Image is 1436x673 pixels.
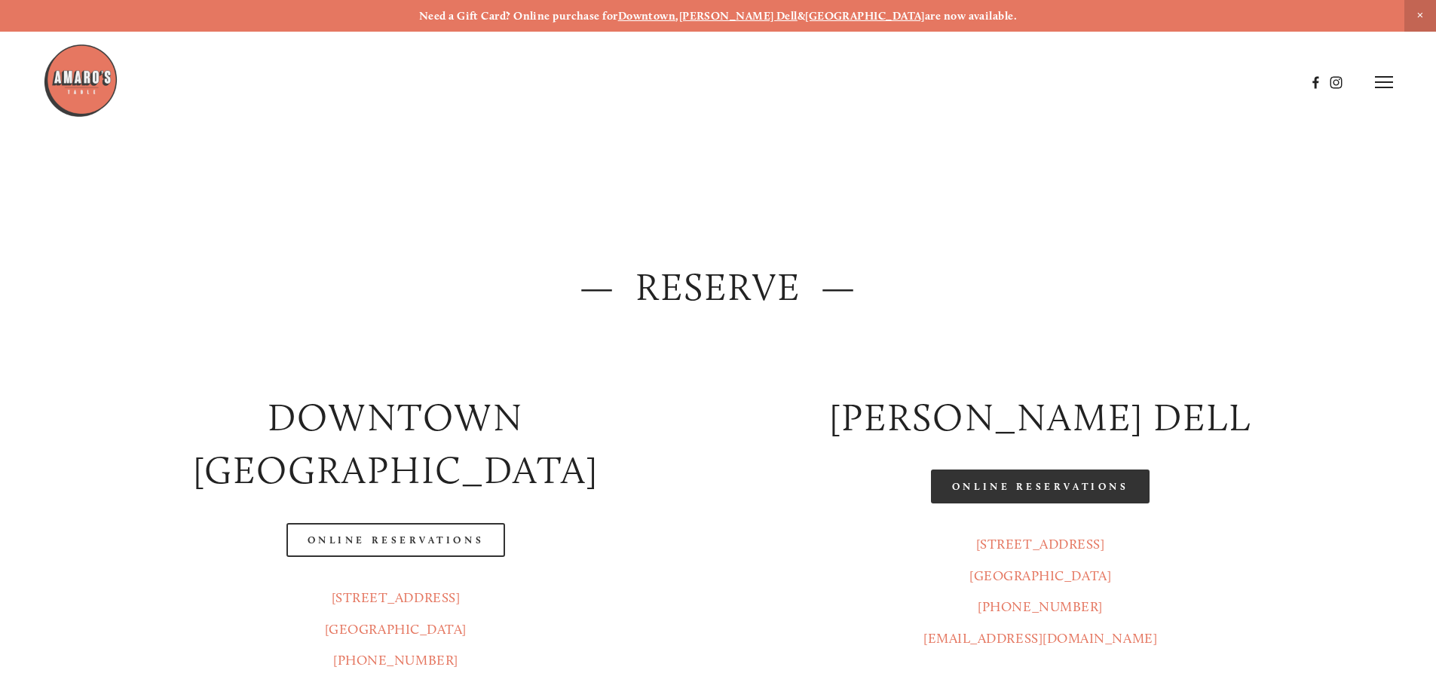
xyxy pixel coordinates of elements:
[43,43,118,118] img: Amaro's Table
[679,9,798,23] a: [PERSON_NAME] Dell
[931,470,1150,503] a: Online Reservations
[976,536,1105,552] a: [STREET_ADDRESS]
[805,9,925,23] a: [GEOGRAPHIC_DATA]
[325,621,467,638] a: [GEOGRAPHIC_DATA]
[798,9,805,23] strong: &
[978,598,1103,615] a: [PHONE_NUMBER]
[286,523,505,557] a: Online Reservations
[332,589,461,606] a: [STREET_ADDRESS]
[925,9,1017,23] strong: are now available.
[419,9,618,23] strong: Need a Gift Card? Online purchase for
[923,630,1157,647] a: [EMAIL_ADDRESS][DOMAIN_NAME]
[731,391,1350,445] h2: [PERSON_NAME] DELL
[969,567,1111,584] a: [GEOGRAPHIC_DATA]
[86,261,1349,314] h2: — Reserve —
[333,652,458,668] a: [PHONE_NUMBER]
[618,9,676,23] a: Downtown
[675,9,678,23] strong: ,
[86,391,705,498] h2: Downtown [GEOGRAPHIC_DATA]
